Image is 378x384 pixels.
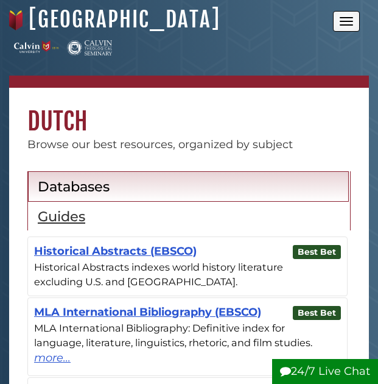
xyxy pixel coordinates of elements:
button: Open the menu [333,11,360,32]
h2: Guides [38,208,339,225]
span: Best Bet [293,245,341,259]
div: Browse our best resources, organized by subject [9,137,369,153]
nav: breadcrumb [9,76,369,88]
a: MLA International Bibliography (EBSCO) [34,305,261,319]
h2: Databases [38,178,339,195]
a: [GEOGRAPHIC_DATA] [29,6,220,33]
a: more... [34,350,341,366]
h1: Dutch [9,88,369,137]
a: Databases [28,171,349,202]
a: Historical Abstracts (EBSCO) [34,244,197,258]
a: Guides [28,201,349,231]
div: MLA International Bibliography: Definitive index for language, literature, linguistics, rhetoric,... [34,321,341,350]
button: 24/7 Live Chat [272,359,378,384]
div: Historical Abstracts indexes world history literature excluding U.S. and [GEOGRAPHIC_DATA]. [34,260,341,290]
img: Calvin Theological Seminary [67,40,112,55]
span: Best Bet [293,306,341,320]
